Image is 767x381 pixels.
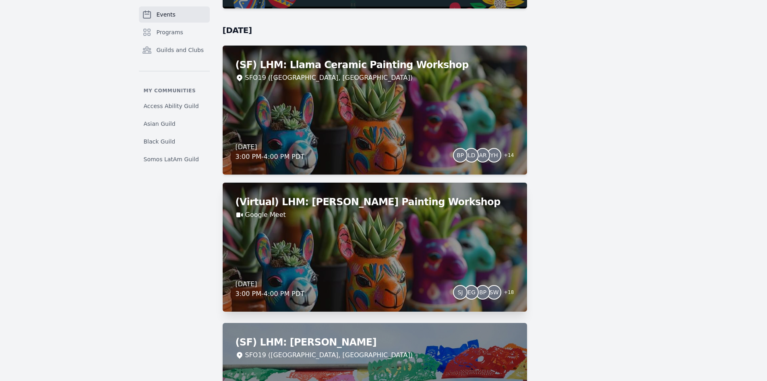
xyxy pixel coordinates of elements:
p: My communities [139,87,210,94]
a: Programs [139,24,210,40]
span: SW [490,289,499,295]
span: + 14 [499,150,514,162]
span: BP [457,152,464,158]
span: Programs [157,28,183,36]
span: AR [479,152,487,158]
span: LD [468,152,475,158]
nav: Sidebar [139,6,210,167]
span: Somos LatAm Guild [144,155,199,163]
span: Events [157,10,176,19]
span: Access Ability Guild [144,102,199,110]
div: SFO19 ([GEOGRAPHIC_DATA], [GEOGRAPHIC_DATA]) [245,73,413,83]
span: SJ [458,289,463,295]
span: Asian Guild [144,120,176,128]
a: Asian Guild [139,117,210,131]
a: (SF) LHM: Llama Ceramic Painting WorkshopSFO19 ([GEOGRAPHIC_DATA], [GEOGRAPHIC_DATA])[DATE]3:00 P... [223,46,527,175]
a: Guilds and Clubs [139,42,210,58]
h2: [DATE] [223,25,527,36]
a: Somos LatAm Guild [139,152,210,167]
span: YH [490,152,498,158]
a: Events [139,6,210,23]
a: Access Ability Guild [139,99,210,113]
div: [DATE] 3:00 PM - 4:00 PM PDT [236,142,305,162]
span: + 18 [499,287,514,299]
div: [DATE] 3:00 PM - 4:00 PM PDT [236,279,305,299]
h2: (SF) LHM: Llama Ceramic Painting Workshop [236,58,514,71]
a: Black Guild [139,134,210,149]
span: BP [479,289,486,295]
h2: (Virtual) LHM: [PERSON_NAME] Painting Workshop [236,196,514,208]
a: (Virtual) LHM: [PERSON_NAME] Painting WorkshopGoogle Meet[DATE]3:00 PM-4:00 PM PDTSJEGBPSW+18 [223,183,527,312]
span: Black Guild [144,137,176,146]
div: SFO19 ([GEOGRAPHIC_DATA], [GEOGRAPHIC_DATA]) [245,350,413,360]
h2: (SF) LHM: [PERSON_NAME] [236,336,514,349]
span: Guilds and Clubs [157,46,204,54]
a: Google Meet [245,210,286,220]
span: EG [467,289,475,295]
